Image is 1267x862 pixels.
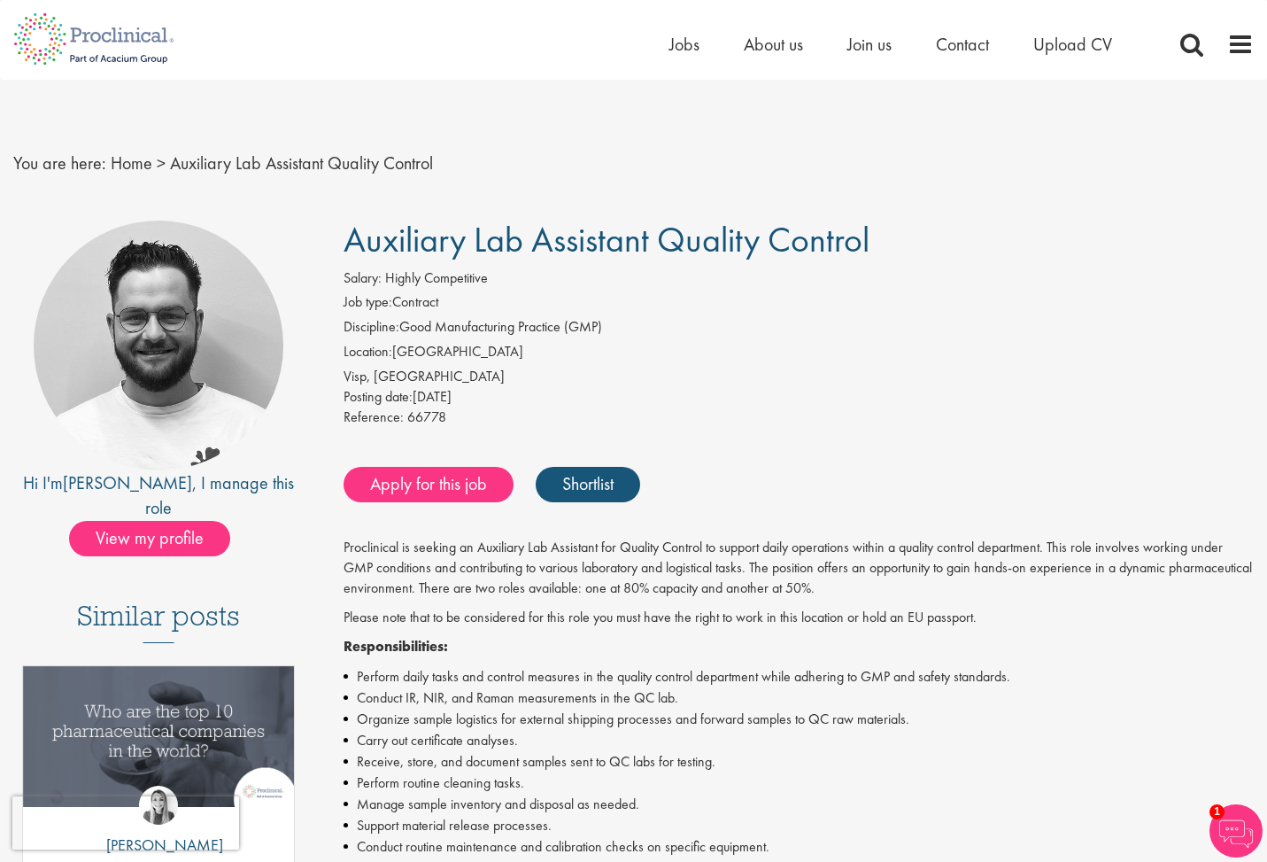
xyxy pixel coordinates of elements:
span: > [157,151,166,175]
span: Auxiliary Lab Assistant Quality Control [344,217,869,262]
a: Link to a post [23,666,294,823]
span: Highly Competitive [385,268,488,287]
div: Hi I'm , I manage this role [13,470,304,521]
a: Jobs [669,33,699,56]
p: Proclinical is seeking an Auxiliary Lab Assistant for Quality Control to support daily operations... [344,538,1254,599]
a: Shortlist [536,467,640,502]
li: Manage sample inventory and disposal as needed. [344,794,1254,815]
li: Support material release processes. [344,815,1254,836]
a: Upload CV [1033,33,1112,56]
span: You are here: [13,151,106,175]
li: Good Manufacturing Practice (GMP) [344,317,1254,342]
span: 1 [1209,804,1225,819]
span: 66778 [407,408,446,426]
label: Reference: [344,408,404,428]
li: Carry out certificate analyses. [344,730,1254,751]
li: Perform daily tasks and control measures in the quality control department while adhering to GMP ... [344,666,1254,687]
li: Receive, store, and document samples sent to QC labs for testing. [344,751,1254,773]
a: Apply for this job [344,467,514,502]
img: imeage of recruiter Emile De Beer [34,221,283,470]
label: Job type: [344,292,392,313]
a: View my profile [69,524,248,547]
strong: Responsibilities: [344,637,448,656]
label: Discipline: [344,317,399,338]
a: Contact [936,33,989,56]
li: [GEOGRAPHIC_DATA] [344,342,1254,367]
label: Salary: [344,268,382,289]
label: Location: [344,342,392,362]
li: Conduct IR, NIR, and Raman measurements in the QC lab. [344,687,1254,709]
li: Conduct routine maintenance and calibration checks on specific equipment. [344,836,1254,858]
li: Perform routine cleaning tasks. [344,773,1254,794]
span: Posting date: [344,387,413,406]
img: Top 10 pharmaceutical companies in the world 2025 [23,666,294,807]
a: breadcrumb link [111,151,152,175]
a: Join us [847,33,892,56]
span: Auxiliary Lab Assistant Quality Control [170,151,433,175]
a: [PERSON_NAME] [63,471,192,494]
a: About us [744,33,803,56]
span: View my profile [69,521,230,556]
img: Hannah Burke [139,786,178,825]
div: [DATE] [344,387,1254,408]
div: Visp, [GEOGRAPHIC_DATA] [344,367,1254,387]
iframe: reCAPTCHA [12,796,239,850]
img: Chatbot [1209,804,1263,858]
h3: Similar posts [77,601,240,643]
li: Contract [344,292,1254,317]
p: Please note that to be considered for this role you must have the right to work in this location ... [344,608,1254,628]
li: Organize sample logistics for external shipping processes and forward samples to QC raw materials. [344,709,1254,730]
